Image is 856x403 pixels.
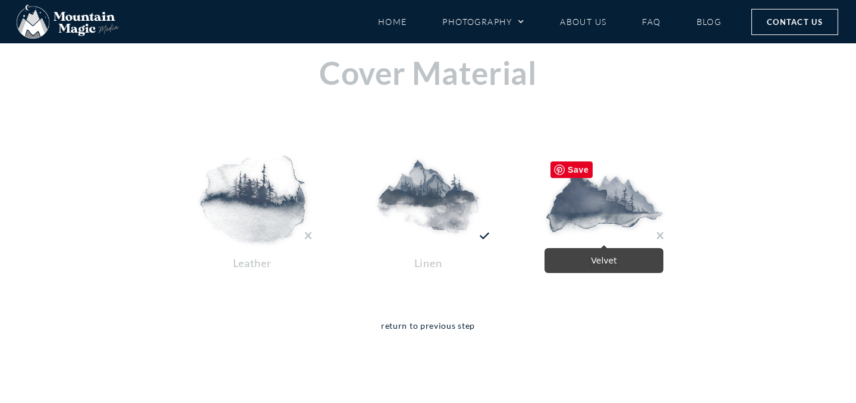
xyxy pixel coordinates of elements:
[442,11,524,32] a: Photography
[378,11,407,32] a: Home
[550,161,593,178] span: Save
[560,11,606,32] a: About Us
[751,9,838,35] a: Contact Us
[642,11,660,32] a: FAQ
[767,15,823,28] span: Contact Us
[533,254,675,272] p: Velvet
[357,254,499,272] p: Linen
[697,11,722,32] a: Blog
[381,319,475,350] a: return to previous step
[181,254,323,272] p: Leather
[71,56,785,90] h2: Cover Material
[17,5,119,39] img: Mountain Magic Media photography logo Crested Butte Photographer
[378,11,722,32] nav: Menu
